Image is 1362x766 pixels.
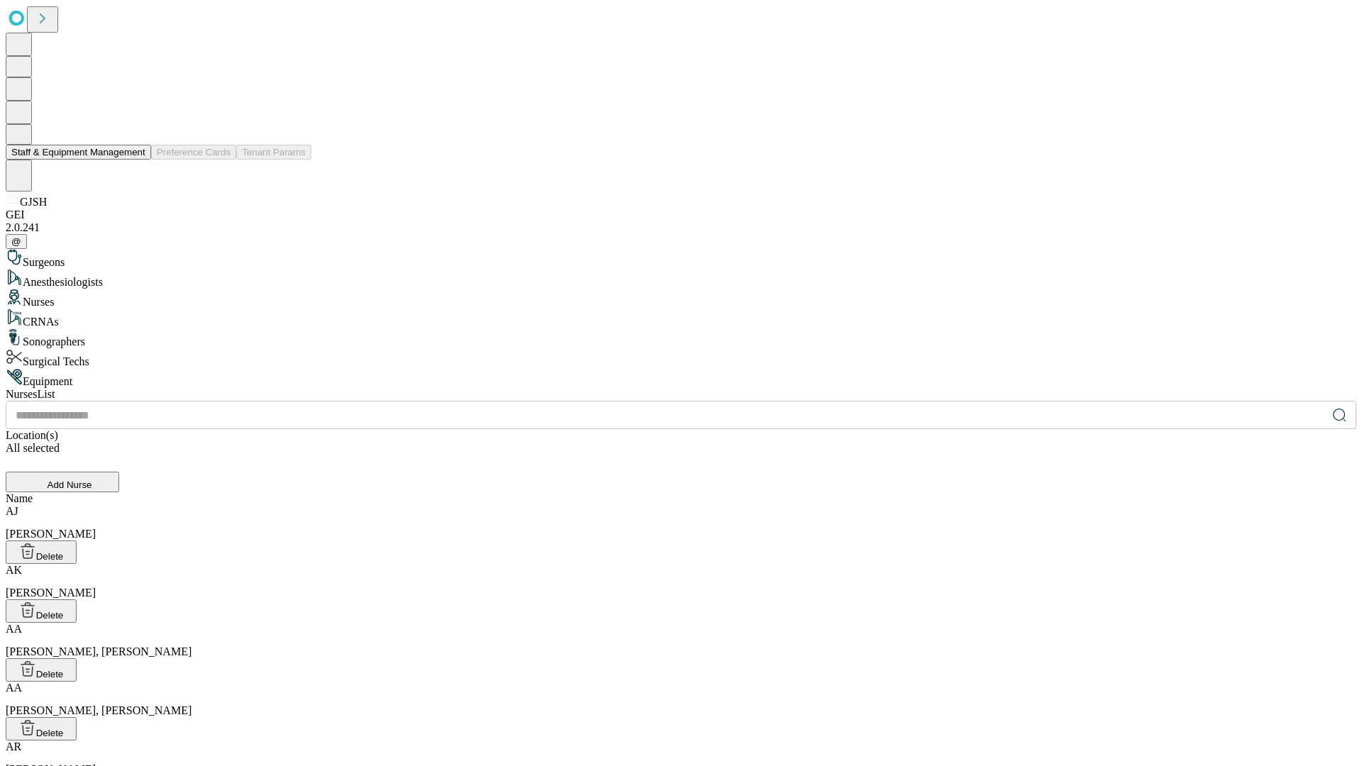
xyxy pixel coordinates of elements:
div: [PERSON_NAME] [6,505,1356,540]
span: AJ [6,505,18,517]
span: AA [6,623,22,635]
div: [PERSON_NAME], [PERSON_NAME] [6,623,1356,658]
div: Surgeons [6,249,1356,269]
div: Nurses [6,289,1356,309]
span: Delete [36,669,64,679]
div: Sonographers [6,328,1356,348]
button: Add Nurse [6,472,119,492]
button: @ [6,234,27,249]
div: [PERSON_NAME], [PERSON_NAME] [6,682,1356,717]
span: Delete [36,551,64,562]
div: Name [6,492,1356,505]
span: GJSH [20,196,47,208]
span: Location(s) [6,429,58,441]
div: All selected [6,442,1356,455]
button: Preference Cards [151,145,236,160]
div: 2.0.241 [6,221,1356,234]
span: AA [6,682,22,694]
button: Delete [6,599,77,623]
button: Tenant Params [236,145,311,160]
span: Add Nurse [48,479,92,490]
div: GEI [6,209,1356,221]
div: Surgical Techs [6,348,1356,368]
div: Anesthesiologists [6,269,1356,289]
div: Equipment [6,368,1356,388]
span: AR [6,740,21,753]
span: AK [6,564,22,576]
span: @ [11,236,21,247]
span: Delete [36,610,64,621]
button: Delete [6,717,77,740]
div: CRNAs [6,309,1356,328]
div: Nurses List [6,388,1356,401]
span: Delete [36,728,64,738]
button: Delete [6,540,77,564]
button: Delete [6,658,77,682]
div: [PERSON_NAME] [6,564,1356,599]
button: Staff & Equipment Management [6,145,151,160]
